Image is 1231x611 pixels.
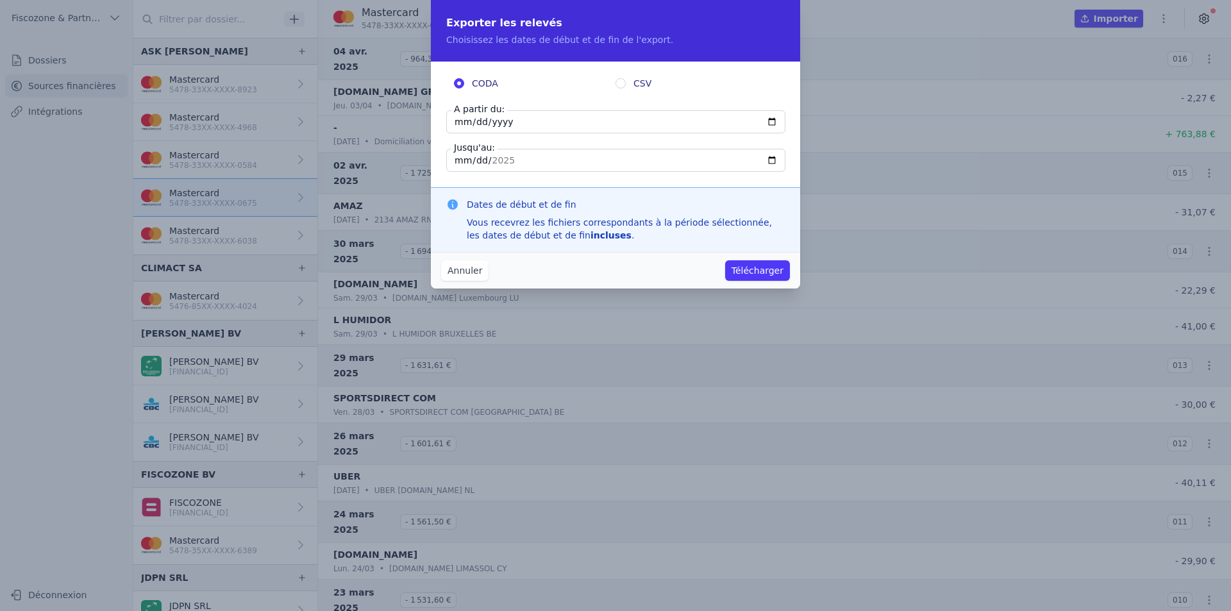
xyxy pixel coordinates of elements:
div: Vous recevrez les fichiers correspondants à la période sélectionnée, les dates de début et de fin . [467,216,785,242]
input: CSV [615,78,626,88]
label: CSV [615,77,777,90]
h3: Dates de début et de fin [467,198,785,211]
button: Télécharger [725,260,790,281]
span: CODA [472,77,498,90]
label: Jusqu'au: [451,141,498,154]
label: A partir du: [451,103,507,115]
input: CODA [454,78,464,88]
p: Choisissez les dates de début et de fin de l'export. [446,33,785,46]
span: CSV [633,77,651,90]
h2: Exporter les relevés [446,15,785,31]
label: CODA [454,77,615,90]
button: Annuler [441,260,489,281]
strong: incluses [590,230,632,240]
